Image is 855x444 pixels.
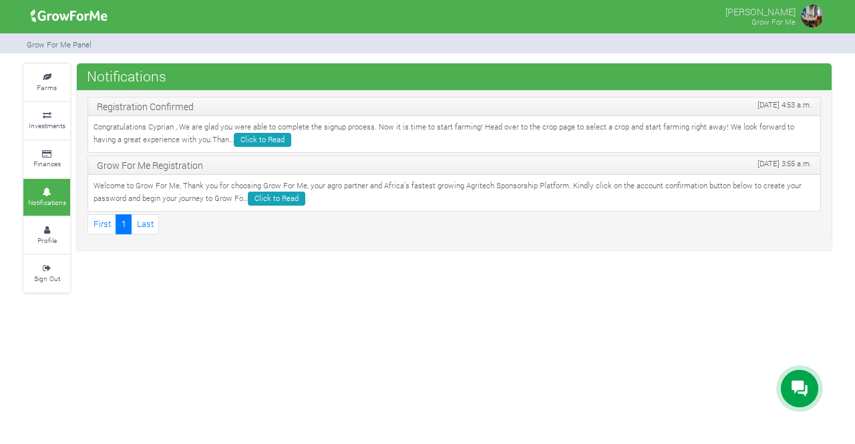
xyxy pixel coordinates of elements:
p: Grow For Me Registration [97,158,812,172]
a: Finances [23,141,70,178]
small: Grow For Me Panel [27,39,92,49]
a: 1 [116,214,132,234]
small: Notifications [28,198,66,207]
span: [DATE] 3:55 a.m. [757,158,812,170]
a: Profile [23,217,70,254]
small: Grow For Me [751,17,796,27]
span: [DATE] 4:53 a.m. [757,99,812,111]
a: Investments [23,102,70,139]
img: growforme image [26,3,112,29]
a: Notifications [23,179,70,216]
a: Sign Out [23,255,70,292]
p: Registration Confirmed [97,99,812,114]
p: Congratulations Cyprian , We are glad you were able to complete the signup process. Now it is tim... [94,122,815,147]
a: Farms [23,64,70,101]
a: Click to Read [248,192,305,206]
a: Click to Read [234,133,291,147]
small: Profile [37,236,57,245]
p: Welcome to Grow For Me, Thank you for choosing Grow For Me, your agro partner and Africa’s fastes... [94,180,815,206]
a: First [88,214,116,234]
small: Sign Out [34,274,60,283]
a: Last [131,214,159,234]
small: Farms [37,83,57,92]
small: Finances [33,159,61,168]
span: Notifications [83,63,170,89]
small: Investments [29,121,65,130]
nav: Page Navigation [88,214,821,234]
p: [PERSON_NAME] [725,3,796,19]
img: growforme image [799,3,826,29]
